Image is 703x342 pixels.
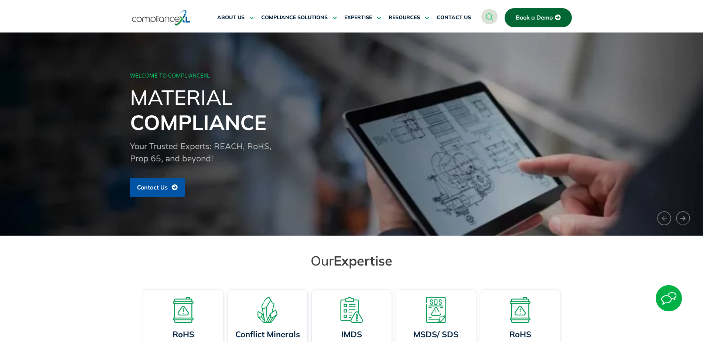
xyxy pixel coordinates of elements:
span: Book a Demo [516,14,553,21]
a: COMPLIANCE SOLUTIONS [261,9,337,27]
span: COMPLIANCE SOLUTIONS [261,14,328,21]
span: Contact Us [137,184,168,191]
img: A list board with a warning [339,297,365,323]
img: logo-one.svg [132,9,191,26]
a: EXPERTISE [344,9,381,27]
span: RESOURCES [389,14,420,21]
img: A board with a warning sign [507,297,533,323]
a: ABOUT US [217,9,254,27]
img: A warning board with SDS displaying [423,297,449,323]
a: navsearch-button [481,9,498,24]
span: Expertise [334,252,392,269]
a: RoHS [509,329,531,339]
span: Your Trusted Experts: REACH, RoHS, Prop 65, and beyond! [130,142,272,164]
img: A board with a warning sign [170,297,196,323]
a: Contact Us [130,178,185,197]
a: Book a Demo [505,8,572,27]
div: WELCOME TO COMPLIANCEXL [130,73,571,79]
h1: Material [130,85,573,135]
span: ─── [215,73,226,79]
h2: Our [145,252,559,269]
img: A representation of minerals [255,297,280,323]
a: RoHS [172,329,194,339]
span: ABOUT US [217,14,245,21]
a: MSDS/ SDS [413,329,458,339]
img: Start Chat [656,285,682,311]
span: CONTACT US [437,14,471,21]
a: IMDS [341,329,362,339]
a: CONTACT US [437,9,471,27]
a: RESOURCES [389,9,429,27]
a: Conflict Minerals [235,329,300,339]
span: Compliance [130,109,266,135]
span: EXPERTISE [344,14,372,21]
